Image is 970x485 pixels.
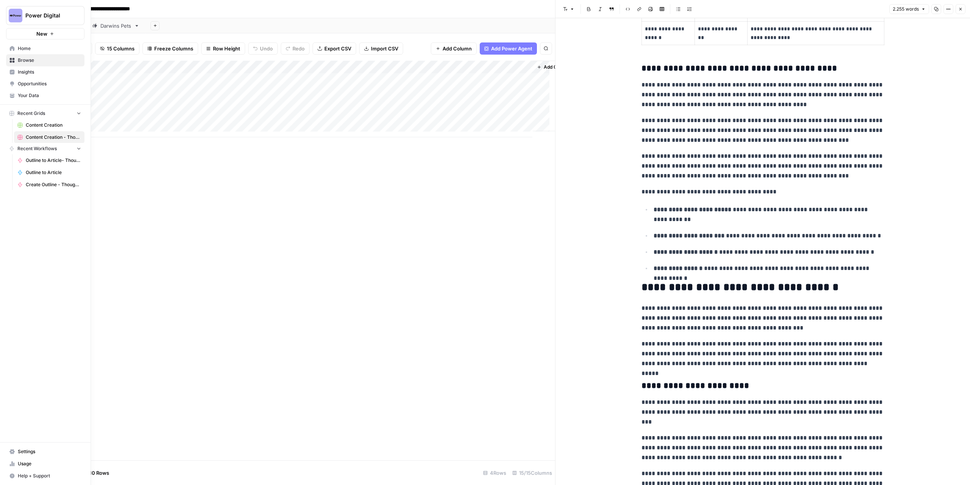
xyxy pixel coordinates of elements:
[313,42,356,55] button: Export CSV
[17,145,57,152] span: Recent Workflows
[6,28,84,39] button: New
[14,179,84,191] a: Create Outline - Thought Leadership
[25,12,71,19] span: Power Digital
[36,30,47,38] span: New
[6,89,84,102] a: Your Data
[201,42,245,55] button: Row Height
[6,458,84,470] a: Usage
[86,18,146,33] a: Darwins Pets
[6,143,84,154] button: Recent Workflows
[371,45,398,52] span: Import CSV
[18,448,81,455] span: Settings
[18,45,81,52] span: Home
[142,42,198,55] button: Freeze Columns
[18,92,81,99] span: Your Data
[100,22,131,30] div: Darwins Pets
[509,467,555,479] div: 15/15 Columns
[26,157,81,164] span: Outline to Article- Thought Leadership
[293,45,305,52] span: Redo
[17,110,45,117] span: Recent Grids
[14,131,84,143] a: Content Creation - Thought Leadership
[154,45,193,52] span: Freeze Columns
[359,42,403,55] button: Import CSV
[95,42,139,55] button: 15 Columns
[534,62,573,72] button: Add Column
[443,45,472,52] span: Add Column
[260,45,273,52] span: Undo
[281,42,310,55] button: Redo
[6,470,84,482] button: Help + Support
[544,64,570,71] span: Add Column
[14,154,84,166] a: Outline to Article- Thought Leadership
[79,469,109,477] span: Add 10 Rows
[6,108,84,119] button: Recent Grids
[26,122,81,129] span: Content Creation
[26,169,81,176] span: Outline to Article
[26,134,81,141] span: Content Creation - Thought Leadership
[6,6,84,25] button: Workspace: Power Digital
[889,4,929,14] button: 2.255 words
[18,460,81,467] span: Usage
[480,467,509,479] div: 4 Rows
[18,80,81,87] span: Opportunities
[107,45,135,52] span: 15 Columns
[213,45,240,52] span: Row Height
[18,69,81,75] span: Insights
[18,57,81,64] span: Browse
[14,119,84,131] a: Content Creation
[893,6,919,13] span: 2.255 words
[9,9,22,22] img: Power Digital Logo
[480,42,537,55] button: Add Power Agent
[431,42,477,55] button: Add Column
[26,181,81,188] span: Create Outline - Thought Leadership
[6,446,84,458] a: Settings
[248,42,278,55] button: Undo
[6,66,84,78] a: Insights
[6,42,84,55] a: Home
[491,45,532,52] span: Add Power Agent
[18,472,81,479] span: Help + Support
[14,166,84,179] a: Outline to Article
[324,45,351,52] span: Export CSV
[6,54,84,66] a: Browse
[6,78,84,90] a: Opportunities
